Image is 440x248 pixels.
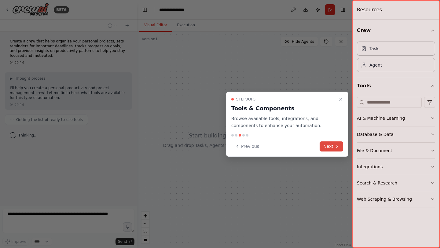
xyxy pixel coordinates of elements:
[320,141,343,151] button: Next
[141,5,149,14] button: Hide left sidebar
[231,141,263,151] button: Previous
[337,96,344,103] button: Close walkthrough
[231,115,336,129] p: Browse available tools, integrations, and components to enhance your automation.
[236,97,256,102] span: Step 3 of 5
[231,104,336,113] h3: Tools & Components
